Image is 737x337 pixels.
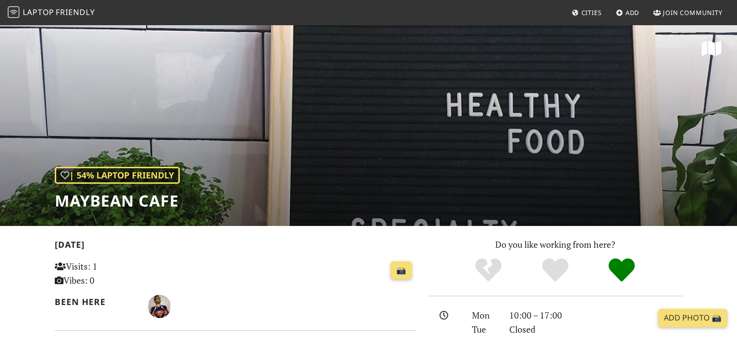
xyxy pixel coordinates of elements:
div: Mon [466,308,503,322]
div: No [455,257,522,284]
span: Laptop [23,7,54,17]
img: 4637-giorgio.jpg [148,295,171,318]
div: Definitely! [588,257,655,284]
h1: Maybean Cafe [55,192,180,210]
div: Yes [522,257,589,284]
img: LaptopFriendly [8,6,19,18]
a: Add Photo 📸 [658,309,727,327]
p: Visits: 1 Vibes: 0 [55,259,168,288]
span: Add [626,8,640,17]
div: Closed [503,322,689,337]
div: Tue [466,322,503,337]
span: Join Community [663,8,722,17]
a: LaptopFriendly LaptopFriendly [8,4,95,21]
span: Giorgio Rescio [148,300,171,311]
a: 📸 [391,261,412,280]
div: | 54% Laptop Friendly [55,167,180,184]
h2: [DATE] [55,240,416,254]
div: 10:00 – 17:00 [503,308,689,322]
span: Cities [581,8,602,17]
a: Join Community [649,4,726,21]
a: Cities [568,4,606,21]
p: Do you like working from here? [428,238,683,252]
span: Friendly [56,7,94,17]
a: Add [612,4,643,21]
h2: Been here [55,297,137,307]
